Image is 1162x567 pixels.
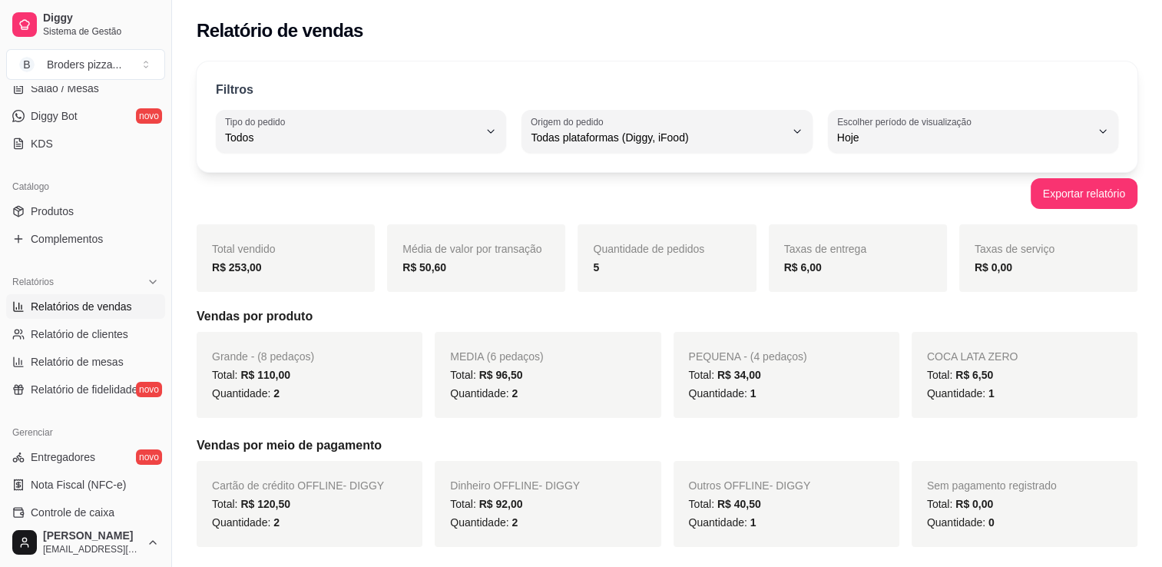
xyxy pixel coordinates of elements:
[212,387,280,400] span: Quantidade:
[717,498,761,510] span: R$ 40,50
[212,243,276,255] span: Total vendido
[31,81,99,96] span: Salão / Mesas
[689,498,761,510] span: Total:
[240,498,290,510] span: R$ 120,50
[6,322,165,346] a: Relatório de clientes
[212,498,290,510] span: Total:
[521,110,812,153] button: Origem do pedidoTodas plataformas (Diggy, iFood)
[6,524,165,561] button: [PERSON_NAME][EMAIL_ADDRESS][DOMAIN_NAME]
[450,369,522,381] span: Total:
[197,307,1137,326] h5: Vendas por produto
[479,498,523,510] span: R$ 92,00
[828,110,1118,153] button: Escolher período de visualizaçãoHoje
[689,479,811,492] span: Outros OFFLINE - DIGGY
[1031,178,1137,209] button: Exportar relatório
[212,350,314,363] span: Grande - (8 pedaços)
[689,369,761,381] span: Total:
[225,115,290,128] label: Tipo do pedido
[927,498,993,510] span: Total:
[273,387,280,400] span: 2
[975,243,1054,255] span: Taxas de serviço
[955,369,993,381] span: R$ 6,50
[784,261,822,274] strong: R$ 6,00
[717,369,761,381] span: R$ 34,00
[927,387,995,400] span: Quantidade:
[450,387,518,400] span: Quantidade:
[225,130,478,145] span: Todos
[31,136,53,151] span: KDS
[450,479,580,492] span: Dinheiro OFFLINE - DIGGY
[6,445,165,469] a: Entregadoresnovo
[511,387,518,400] span: 2
[6,199,165,224] a: Produtos
[531,115,608,128] label: Origem do pedido
[47,57,121,72] div: Broders pizza ...
[31,299,132,314] span: Relatórios de vendas
[837,115,976,128] label: Escolher período de visualização
[43,12,159,25] span: Diggy
[6,104,165,128] a: Diggy Botnovo
[6,294,165,319] a: Relatórios de vendas
[31,231,103,247] span: Complementos
[6,49,165,80] button: Select a team
[197,18,363,43] h2: Relatório de vendas
[975,261,1012,274] strong: R$ 0,00
[531,130,784,145] span: Todas plataformas (Diggy, iFood)
[6,420,165,445] div: Gerenciar
[479,369,523,381] span: R$ 96,50
[927,479,1057,492] span: Sem pagamento registrado
[19,57,35,72] span: B
[31,327,128,342] span: Relatório de clientes
[273,516,280,529] span: 2
[197,436,1137,455] h5: Vendas por meio de pagamento
[31,108,78,124] span: Diggy Bot
[31,354,124,370] span: Relatório de mesas
[689,516,756,529] span: Quantidade:
[927,369,993,381] span: Total:
[43,529,141,543] span: [PERSON_NAME]
[31,449,95,465] span: Entregadores
[12,276,54,288] span: Relatórios
[450,350,543,363] span: MEDIA (6 pedaços)
[31,505,114,520] span: Controle de caixa
[988,387,995,400] span: 1
[6,350,165,374] a: Relatório de mesas
[6,472,165,497] a: Nota Fiscal (NFC-e)
[6,6,165,43] a: DiggySistema de Gestão
[750,387,756,400] span: 1
[927,350,1018,363] span: COCA LATA ZERO
[6,76,165,101] a: Salão / Mesas
[43,543,141,555] span: [EMAIL_ADDRESS][DOMAIN_NAME]
[43,25,159,38] span: Sistema de Gestão
[31,382,137,397] span: Relatório de fidelidade
[212,479,384,492] span: Cartão de crédito OFFLINE - DIGGY
[216,81,253,99] p: Filtros
[988,516,995,529] span: 0
[784,243,866,255] span: Taxas de entrega
[402,261,446,274] strong: R$ 50,60
[6,500,165,525] a: Controle de caixa
[212,369,290,381] span: Total:
[212,261,262,274] strong: R$ 253,00
[689,387,756,400] span: Quantidade:
[31,204,74,219] span: Produtos
[402,243,541,255] span: Média de valor por transação
[450,498,522,510] span: Total:
[955,498,993,510] span: R$ 0,00
[6,174,165,199] div: Catálogo
[6,227,165,251] a: Complementos
[511,516,518,529] span: 2
[750,516,756,529] span: 1
[6,131,165,156] a: KDS
[216,110,506,153] button: Tipo do pedidoTodos
[689,350,807,363] span: PEQUENA - (4 pedaços)
[593,243,704,255] span: Quantidade de pedidos
[593,261,599,274] strong: 5
[450,516,518,529] span: Quantidade:
[927,516,995,529] span: Quantidade:
[212,516,280,529] span: Quantidade:
[31,477,126,492] span: Nota Fiscal (NFC-e)
[6,377,165,402] a: Relatório de fidelidadenovo
[837,130,1091,145] span: Hoje
[240,369,290,381] span: R$ 110,00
